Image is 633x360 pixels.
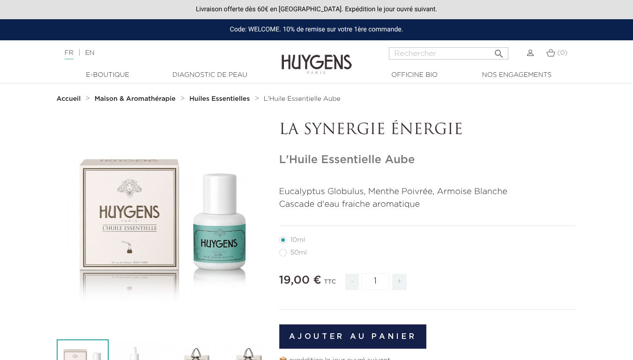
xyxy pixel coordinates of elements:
[60,47,257,59] div: |
[279,121,577,139] p: LA SYNERGIE ÉNERGIE
[95,95,178,103] a: Maison & Aromathérapie
[264,96,341,102] span: L'Huile Essentielle Aube
[279,249,318,256] label: 50ml
[57,95,83,103] a: Accueil
[282,39,352,75] img: Huygens
[189,95,252,103] a: Huiles Essentielles
[95,96,176,102] strong: Maison & Aromathérapie
[264,95,341,103] a: L'Huile Essentielle Aube
[85,50,94,56] a: EN
[279,236,316,244] label: 10ml
[279,324,427,349] button: Ajouter au panier
[65,50,74,60] a: FR
[57,96,81,102] strong: Accueil
[279,153,577,167] h1: L'Huile Essentielle Aube
[557,50,567,56] span: (0)
[279,186,577,198] p: Eucalyptus Globulus, Menthe Poivrée, Armoise Blanche
[392,274,407,290] span: +
[279,198,577,211] p: Cascade d'eau fraiche aromatique
[345,274,358,290] span: -
[163,70,257,80] a: Diagnostic de peau
[389,47,508,60] input: Rechercher
[368,70,462,80] a: Officine Bio
[189,96,250,102] strong: Huiles Essentielles
[361,273,389,290] input: Quantité
[493,45,505,57] i: 
[61,70,155,80] a: E-Boutique
[324,272,336,297] div: TTC
[279,275,321,286] span: 19,00 €
[470,70,564,80] a: Nos engagements
[491,45,507,57] button: 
